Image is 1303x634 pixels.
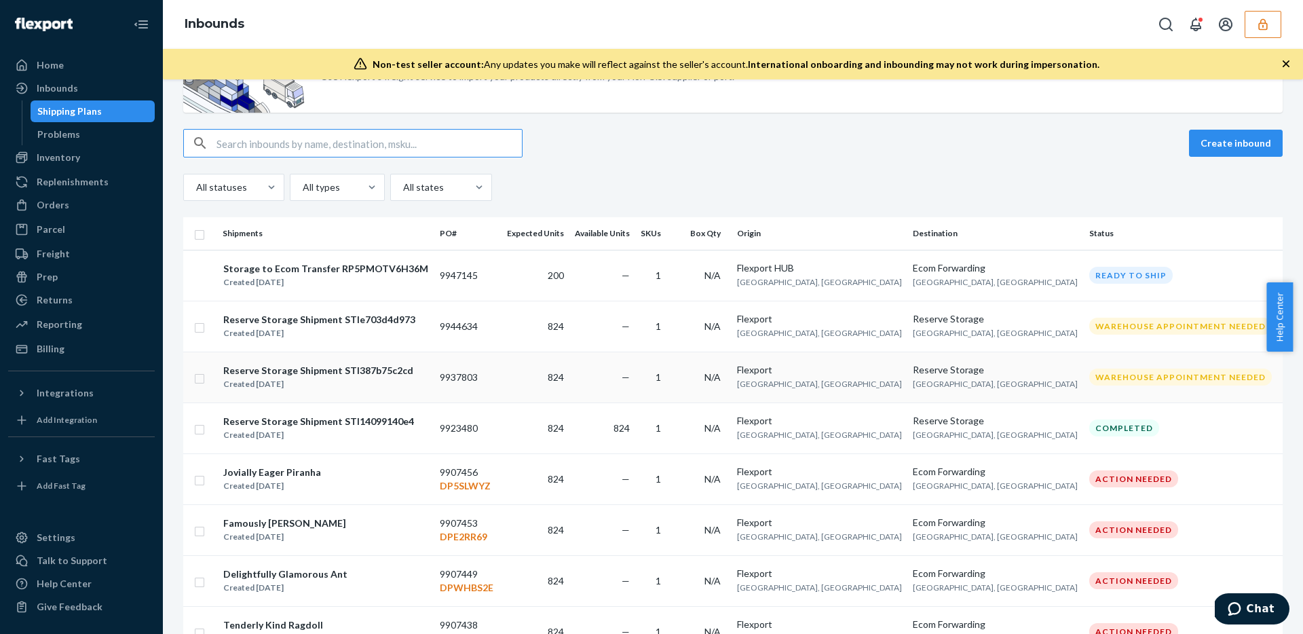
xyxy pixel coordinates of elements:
[548,473,564,485] span: 824
[216,130,522,157] input: Search inbounds by name, destination, msku...
[737,430,902,440] span: [GEOGRAPHIC_DATA], [GEOGRAPHIC_DATA]
[8,475,155,497] a: Add Fast Tag
[37,414,97,426] div: Add Integration
[737,363,902,377] div: Flexport
[37,81,78,95] div: Inbounds
[1215,593,1289,627] iframe: Opens a widget where you can chat to one of our agents
[737,379,902,389] span: [GEOGRAPHIC_DATA], [GEOGRAPHIC_DATA]
[37,270,58,284] div: Prep
[37,386,94,400] div: Integrations
[737,516,902,529] div: Flexport
[37,175,109,189] div: Replenishments
[1182,11,1209,38] button: Open notifications
[913,618,1078,631] div: Ecom Forwarding
[434,504,501,555] td: 9907453
[37,480,86,491] div: Add Fast Tag
[223,276,428,289] div: Created [DATE]
[737,328,902,338] span: [GEOGRAPHIC_DATA], [GEOGRAPHIC_DATA]
[8,77,155,99] a: Inbounds
[548,320,564,332] span: 824
[8,573,155,595] a: Help Center
[913,481,1078,491] span: [GEOGRAPHIC_DATA], [GEOGRAPHIC_DATA]
[373,58,484,70] span: Non-test seller account:
[656,371,661,383] span: 1
[656,422,661,434] span: 1
[37,247,70,261] div: Freight
[8,147,155,168] a: Inventory
[913,582,1078,593] span: [GEOGRAPHIC_DATA], [GEOGRAPHIC_DATA]
[434,555,501,606] td: 9907449
[440,581,495,595] p: DPWHBS2E
[440,530,495,544] p: DPE2RR69
[434,453,501,504] td: 9907456
[8,338,155,360] a: Billing
[402,181,403,194] input: All states
[737,261,902,275] div: Flexport HUB
[223,262,428,276] div: Storage to Ecom Transfer RP5PMOTV6H36M
[8,448,155,470] button: Fast Tags
[31,100,155,122] a: Shipping Plans
[737,481,902,491] span: [GEOGRAPHIC_DATA], [GEOGRAPHIC_DATA]
[656,524,661,536] span: 1
[704,269,721,281] span: N/A
[913,312,1078,326] div: Reserve Storage
[737,582,902,593] span: [GEOGRAPHIC_DATA], [GEOGRAPHIC_DATA]
[704,371,721,383] span: N/A
[128,11,155,38] button: Close Navigation
[1189,130,1283,157] button: Create inbound
[548,575,564,586] span: 824
[434,250,501,301] td: 9947145
[37,151,80,164] div: Inventory
[195,181,196,194] input: All statuses
[223,517,346,530] div: Famously [PERSON_NAME]
[656,320,661,332] span: 1
[704,422,721,434] span: N/A
[548,371,564,383] span: 824
[8,194,155,216] a: Orders
[301,181,303,194] input: All types
[622,269,630,281] span: —
[704,320,721,332] span: N/A
[748,58,1099,70] span: International onboarding and inbounding may not work during impersonation.
[8,596,155,618] button: Give Feedback
[8,382,155,404] button: Integrations
[913,261,1078,275] div: Ecom Forwarding
[704,473,721,485] span: N/A
[737,465,902,479] div: Flexport
[8,171,155,193] a: Replenishments
[223,364,413,377] div: Reserve Storage Shipment STI387b75c2cd
[223,567,347,581] div: Delightfully Glamorous Ant
[913,516,1078,529] div: Ecom Forwarding
[613,422,630,434] span: 824
[223,479,321,493] div: Created [DATE]
[31,124,155,145] a: Problems
[1266,282,1293,352] span: Help Center
[37,105,102,118] div: Shipping Plans
[622,371,630,383] span: —
[656,575,661,586] span: 1
[1089,521,1178,538] div: Action Needed
[913,379,1078,389] span: [GEOGRAPHIC_DATA], [GEOGRAPHIC_DATA]
[434,301,501,352] td: 9944634
[37,600,102,614] div: Give Feedback
[907,217,1083,250] th: Destination
[37,223,65,236] div: Parcel
[8,243,155,265] a: Freight
[37,128,80,141] div: Problems
[737,618,902,631] div: Flexport
[737,414,902,428] div: Flexport
[174,5,255,44] ol: breadcrumbs
[37,342,64,356] div: Billing
[37,318,82,331] div: Reporting
[737,532,902,542] span: [GEOGRAPHIC_DATA], [GEOGRAPHIC_DATA]
[913,567,1078,580] div: Ecom Forwarding
[913,465,1078,479] div: Ecom Forwarding
[223,530,346,544] div: Created [DATE]
[704,524,721,536] span: N/A
[223,466,321,479] div: Jovially Eager Piranha
[635,217,672,250] th: SKUs
[913,328,1078,338] span: [GEOGRAPHIC_DATA], [GEOGRAPHIC_DATA]
[37,577,92,591] div: Help Center
[913,532,1078,542] span: [GEOGRAPHIC_DATA], [GEOGRAPHIC_DATA]
[569,217,635,250] th: Available Units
